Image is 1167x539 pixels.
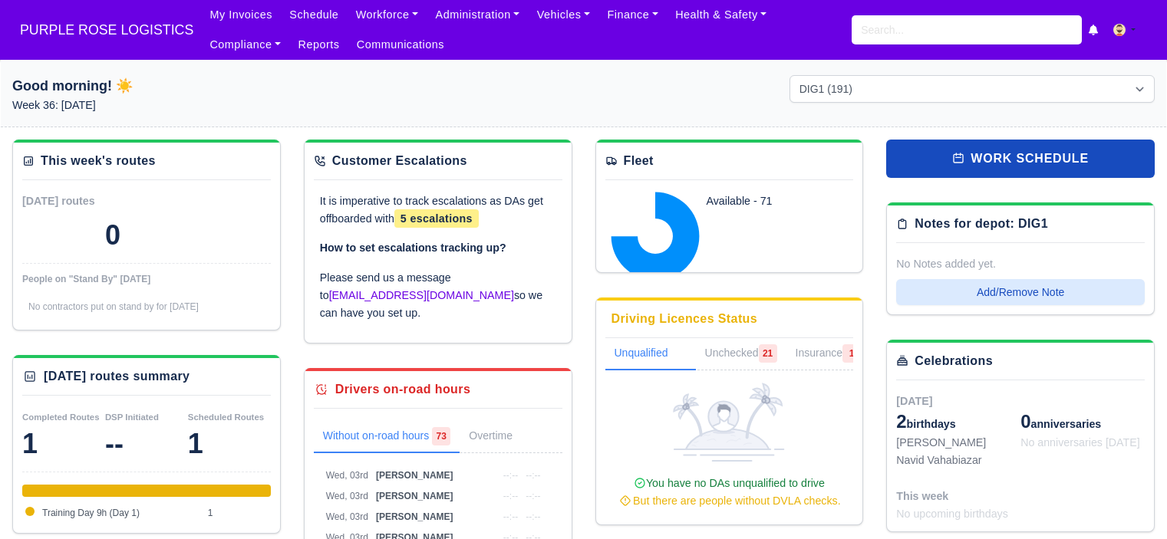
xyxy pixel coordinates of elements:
[896,452,1020,469] div: Navid Vahabiazar
[348,30,453,60] a: Communications
[503,491,518,501] span: --:--
[896,279,1145,305] button: Add/Remove Note
[105,429,188,459] div: --
[22,485,271,497] div: Training Day 9h (Day 1)
[326,470,368,481] span: Wed, 03rd
[696,338,786,370] a: Unchecked
[289,30,348,60] a: Reports
[707,192,831,210] div: Available - 71
[624,152,654,170] div: Fleet
[335,380,470,399] div: Drivers on-road hours
[1020,436,1140,449] span: No anniversaries [DATE]
[320,239,556,257] p: How to set escalations tracking up?
[22,412,100,422] small: Completed Routes
[320,192,556,228] p: It is imperative to track escalations as DAs get offboarded with
[896,395,932,407] span: [DATE]
[376,511,453,522] span: [PERSON_NAME]
[376,470,453,481] span: [PERSON_NAME]
[204,503,271,524] td: 1
[41,152,156,170] div: This week's routes
[326,511,368,522] span: Wed, 03rd
[22,192,147,210] div: [DATE] routes
[503,470,518,481] span: --:--
[526,470,540,481] span: --:--
[44,367,190,386] div: [DATE] routes summary
[503,511,518,522] span: --:--
[605,338,696,370] a: Unqualified
[1020,409,1145,434] div: anniversaries
[915,215,1048,233] div: Notes for depot: DIG1
[896,409,1020,434] div: birthdays
[320,269,556,321] p: Please send us a message to so we can have you set up.
[42,508,140,518] span: Training Day 9h (Day 1)
[201,30,289,60] a: Compliance
[394,209,479,228] span: 5 escalations
[12,15,201,45] a: PURPLE ROSE LOGISTICS
[105,220,120,251] div: 0
[22,273,271,285] div: People on "Stand By" [DATE]
[432,427,450,445] span: 73
[332,152,467,170] div: Customer Escalations
[915,352,993,370] div: Celebrations
[28,301,199,312] span: No contractors put on stand by for [DATE]
[329,289,514,301] a: [EMAIL_ADDRESS][DOMAIN_NAME]
[896,490,948,502] span: This week
[105,412,159,422] small: DSP Initiated
[852,15,1082,44] input: Search...
[896,255,1145,273] div: No Notes added yet.
[376,491,453,501] span: [PERSON_NAME]
[526,491,540,501] span: --:--
[12,97,377,114] p: Week 36: [DATE]
[612,475,848,510] div: You have no DAs unqualified to drive
[896,434,1020,452] div: [PERSON_NAME]
[842,344,861,363] span: 1
[1020,411,1030,432] span: 0
[188,412,264,422] small: Scheduled Routes
[460,421,543,453] a: Overtime
[759,344,777,363] span: 21
[188,429,271,459] div: 1
[22,429,105,459] div: 1
[612,492,848,510] div: But there are people without DVLA checks.
[612,310,758,328] div: Driving Licences Status
[896,508,1008,520] span: No upcoming birthdays
[526,511,540,522] span: --:--
[786,338,870,370] a: Insurance
[326,491,368,501] span: Wed, 03rd
[896,411,906,432] span: 2
[314,421,460,453] a: Without on-road hours
[886,140,1155,178] a: work schedule
[12,75,377,97] h1: Good morning! ☀️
